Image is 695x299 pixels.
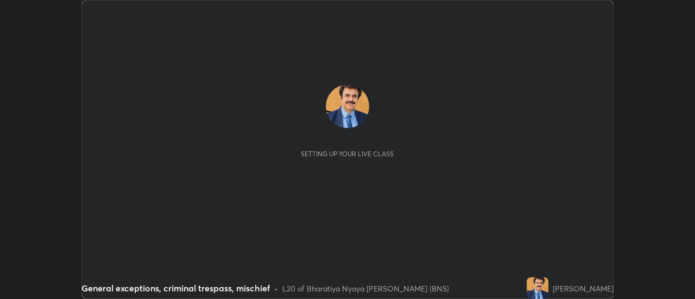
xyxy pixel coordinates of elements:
div: General exceptions, criminal trespass, mischief [81,282,270,295]
img: 7fd3a1bea5454cfebe56b01c29204fd9.jpg [527,277,548,299]
img: 7fd3a1bea5454cfebe56b01c29204fd9.jpg [326,85,369,128]
div: Setting up your live class [301,150,394,158]
div: L20 of Bharatiya Nyaya [PERSON_NAME] (BNS) [282,283,449,294]
div: [PERSON_NAME] [553,283,614,294]
div: • [274,283,278,294]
